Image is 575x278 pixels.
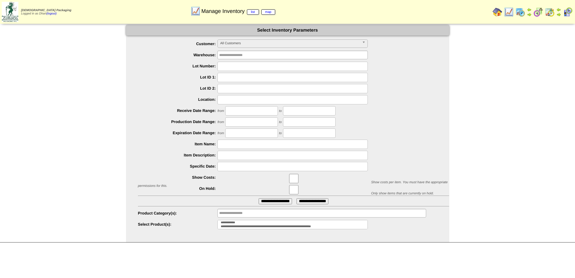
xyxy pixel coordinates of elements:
[247,9,259,15] a: list
[527,7,532,12] img: arrowleft.gif
[138,211,218,215] label: Product Category(s):
[515,7,525,17] img: calendarprod.gif
[138,186,218,191] label: On Hold:
[138,53,218,57] label: Warehouse:
[138,222,218,227] label: Select Product(s):
[545,7,555,17] img: calendarinout.gif
[126,25,449,36] div: Select Inventory Parameters
[138,181,448,188] span: Show costs per item. You must have the appropriate permissions for this.
[217,109,224,113] span: from
[138,97,218,102] label: Location:
[138,142,218,146] label: Item Name:
[47,12,57,15] a: (logout)
[138,153,218,157] label: Item Description:
[527,12,532,17] img: arrowright.gif
[493,7,502,17] img: home.gif
[217,120,224,124] span: from
[138,75,218,79] label: Lot ID 1:
[138,42,218,46] label: Customer:
[138,164,218,168] label: Specific Date:
[138,86,218,91] label: Lot ID 2:
[261,9,275,15] a: map
[563,7,573,17] img: calendarcustomer.gif
[556,12,561,17] img: arrowright.gif
[201,8,275,14] span: Manage Inventory
[138,119,218,124] label: Production Date Range:
[2,2,18,22] img: zoroco-logo-small.webp
[220,40,360,47] span: All Customers
[279,120,282,124] span: to
[279,109,282,113] span: to
[533,7,543,17] img: calendarblend.gif
[21,9,71,12] span: [DEMOGRAPHIC_DATA] Packaging
[21,9,71,15] span: Logged in as Dhart
[191,6,200,16] img: line_graph.gif
[556,7,561,12] img: arrowleft.gif
[279,131,282,135] span: to
[504,7,514,17] img: line_graph.gif
[138,64,218,68] label: Lot Number:
[138,131,218,135] label: Expiration Date Range:
[217,131,224,135] span: from
[138,175,218,180] label: Show Costs:
[371,192,434,195] span: Only show items that are currently on hold.
[138,108,218,113] label: Receive Date Range:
